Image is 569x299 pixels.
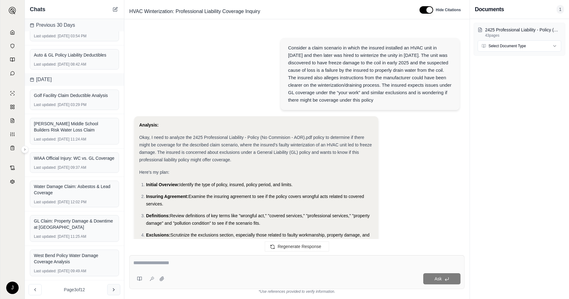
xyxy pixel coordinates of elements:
[34,62,57,67] span: Last updated:
[146,232,369,245] span: Scrutinize the exclusions section, especially those related to faulty workmanship, property damag...
[34,137,115,142] div: [DATE] 11:24 AM
[34,155,115,161] div: WIAA Official Injury: WC vs. GL Coverage
[4,162,21,174] a: Contract Analysis
[34,218,115,230] div: GL Claim: Property Damage & Downtime at [GEOGRAPHIC_DATA]
[146,194,364,206] span: Examine the insuring agreement to see if the policy covers wrongful acts related to covered servi...
[34,34,57,39] span: Last updated:
[4,53,21,66] a: Prompt Library
[485,33,561,38] p: 43 pages
[4,67,21,80] a: Chat
[21,146,29,153] button: Expand sidebar
[139,135,372,162] span: Okay, I need to analyze the 2425 Professional Liability - Policy (No Commision - AOR).pdf policy ...
[179,182,292,187] span: Identify the type of policy, insured, policy period, and limits.
[436,7,461,12] span: Hide Citations
[4,40,21,52] a: Documents Vault
[34,183,115,196] div: Water Damage Claim: Asbestos & Lead Coverage
[4,114,21,127] a: Claim Coverage
[4,87,21,99] a: Single Policy
[485,27,561,33] p: 2425 Professional Liability - Policy (No Commision - AOR).pdf
[34,234,57,239] span: Last updated:
[34,102,57,107] span: Last updated:
[139,170,169,175] span: Here's my plan:
[34,200,57,205] span: Last updated:
[4,26,21,39] a: Home
[288,44,452,104] div: Consider a claim scenario in which the insured installed an HVAC unit in [DATE] and then later wa...
[64,287,85,293] span: Page 3 of 12
[34,234,115,239] div: [DATE] 11:25 AM
[34,252,115,265] div: West Bend Policy Water Damage Coverage Analysis
[6,4,19,17] button: Expand sidebar
[9,7,16,14] img: Expand sidebar
[278,244,321,249] span: Regenerate Response
[34,165,57,170] span: Last updated:
[139,122,158,127] strong: Analysis:
[4,142,21,154] a: Coverage Table
[4,128,21,140] a: Custom Report
[265,241,329,251] button: Regenerate Response
[146,213,170,218] span: Definitions:
[4,101,21,113] a: Policy Comparisons
[34,52,115,58] div: Auto & GL Policy Liability Deductibles
[34,137,57,142] span: Last updated:
[478,27,561,38] button: 2425 Professional Liability - Policy (No Commision - AOR).pdf43pages
[475,5,504,14] h3: Documents
[129,289,465,294] div: *Use references provided to verify information.
[34,121,115,133] div: [PERSON_NAME] Middle School Builders Risk Water Loss Claim
[146,213,369,226] span: Review definitions of key terms like "wrongful act," "covered services," "professional services,"...
[25,19,124,31] div: Previous 30 Days
[423,273,461,284] button: Ask
[34,102,115,107] div: [DATE] 03:29 PM
[34,165,115,170] div: [DATE] 09:37 AM
[127,7,412,16] div: Edit Title
[34,34,115,39] div: [DATE] 03:54 PM
[30,5,45,14] span: Chats
[34,62,115,67] div: [DATE] 08:42 AM
[4,175,21,188] a: Legal Search Engine
[146,232,171,237] span: Exclusions:
[127,7,263,16] span: HVAC Winterization: Professional Liability Coverage Inquiry
[146,194,188,199] span: Insuring Agreement:
[112,6,119,13] button: New Chat
[34,269,57,274] span: Last updated:
[25,73,124,86] div: [DATE]
[434,276,442,281] span: Ask
[34,269,115,274] div: [DATE] 09:49 AM
[34,92,115,99] div: Golf Facility Claim Deductible Analysis
[6,282,19,294] div: J
[146,182,179,187] span: Initial Overview:
[34,200,115,205] div: [DATE] 12:02 PM
[557,5,564,14] span: 1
